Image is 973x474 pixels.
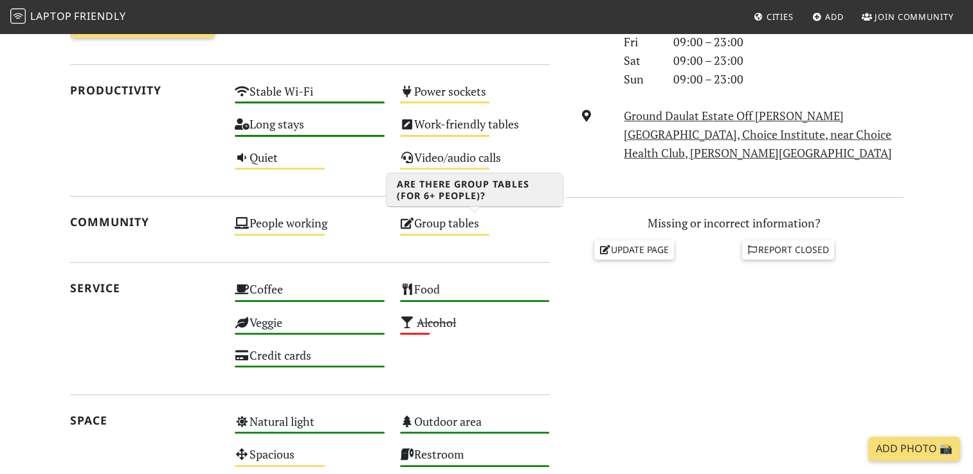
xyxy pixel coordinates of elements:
h2: Community [70,215,220,229]
a: Add [807,5,849,28]
div: Stable Wi-Fi [227,81,392,114]
a: Report closed [742,240,835,259]
span: Add [825,11,844,22]
div: Fri [616,33,665,51]
a: LaptopFriendly LaptopFriendly [10,6,126,28]
a: Update page [594,240,674,259]
h2: Productivity [70,83,220,97]
a: Cities [749,5,799,28]
div: Sat [616,51,665,70]
div: Sun [616,70,665,89]
div: Outdoor area [392,411,558,444]
div: Long stays [227,114,392,146]
p: Missing or incorrect information? [565,214,904,233]
div: People working [227,213,392,245]
h2: Service [70,281,220,295]
span: Cities [767,11,794,22]
div: Natural light [227,411,392,444]
span: Join Community [875,11,954,22]
div: Food [392,279,558,312]
img: LaptopFriendly [10,8,26,24]
span: Friendly [74,9,125,23]
div: 09:00 – 23:00 [666,33,911,51]
div: Group tables [392,213,558,245]
div: Credit cards [227,345,392,378]
a: Join Community [857,5,959,28]
div: Coffee [227,279,392,312]
a: Ground Daulat Estate Off [PERSON_NAME][GEOGRAPHIC_DATA], Choice Institute, near Choice Health Clu... [624,108,892,161]
span: Laptop [30,9,72,23]
s: Alcohol [417,315,456,330]
div: Quiet [227,147,392,180]
div: 09:00 – 23:00 [666,70,911,89]
div: 09:00 – 23:00 [666,51,911,70]
h2: Space [70,414,220,427]
a: Add Photo 📸 [868,437,960,461]
h3: Are there group tables (for 6+ people)? [386,173,563,207]
div: Veggie [227,312,392,345]
div: Video/audio calls [392,147,558,180]
div: Power sockets [392,81,558,114]
div: Work-friendly tables [392,114,558,146]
